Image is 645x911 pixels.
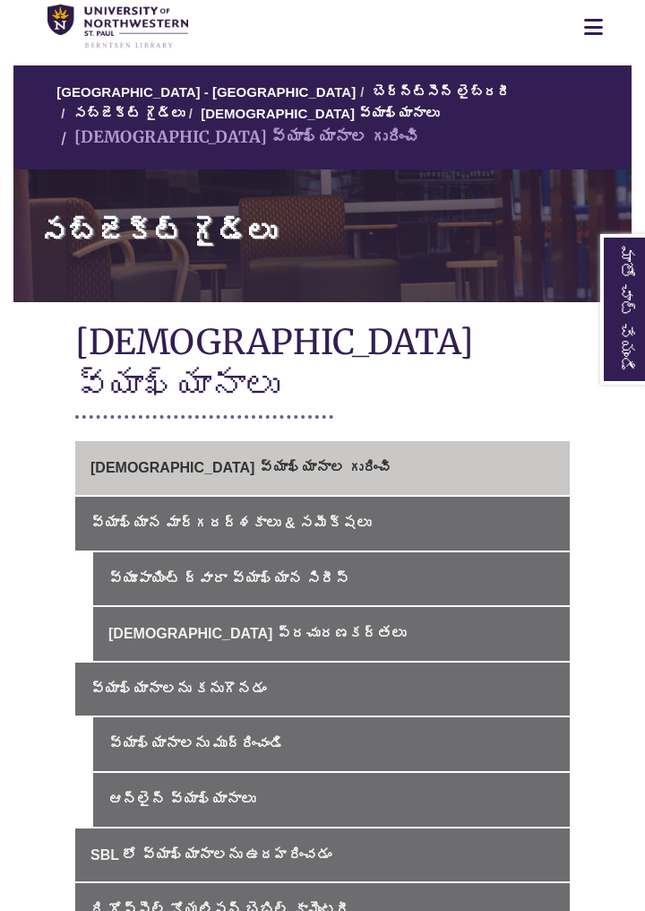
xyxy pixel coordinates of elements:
[75,441,570,495] a: [DEMOGRAPHIC_DATA] వ్యాఖ్యానాల గురించి
[75,829,570,882] a: SBL లో వ్యాఖ్యానాలను ఉదహరించడం
[93,773,570,827] a: ఆన్‌లైన్ వ్యాఖ్యానాలు
[93,607,570,661] a: [DEMOGRAPHIC_DATA] ప్రచురణకర్తలు
[201,106,439,121] a: [DEMOGRAPHIC_DATA] వ్యాఖ్యానాలు
[108,571,349,586] font: వ్యూపాయింట్ ద్వారా వ్యాఖ్యాన సిరీస్
[13,169,632,302] a: సబ్జెక్ట్ గైడ్‌లు
[93,552,570,606] a: వ్యూపాయింట్ ద్వారా వ్యాఖ్యాన సిరీస్
[56,84,356,100] a: [GEOGRAPHIC_DATA] - [GEOGRAPHIC_DATA]
[90,516,371,531] font: వ్యాఖ్యాన మార్గదర్శకాలు & సమీక్షలు
[73,106,185,121] a: సబ్జెక్ట్ గైడ్‌లు
[39,214,276,250] font: సబ్జెక్ట్ గైడ్‌లు
[93,717,570,771] a: వ్యాఖ్యానాలను ముద్రించండి
[90,681,266,697] font: వ్యాఖ్యానాలను కనుగొనడం
[74,126,419,147] font: [DEMOGRAPHIC_DATA] వ్యాఖ్యానాల గురించి
[75,663,570,716] a: వ్యాఖ్యానాలను కనుగొనడం
[90,460,391,475] font: [DEMOGRAPHIC_DATA] వ్యాఖ్యానాల గురించి
[108,792,255,807] font: ఆన్‌లైన్ వ్యాఖ్యానాలు
[616,245,635,374] font: మాతో చాట్ చేయండి
[373,84,511,100] a: బెర్న్ట్సెన్ లైబ్రరీ
[108,736,284,751] font: వ్యాఖ్యానాలను ముద్రించండి
[75,320,474,406] font: [DEMOGRAPHIC_DATA] వ్యాఖ్యానాలు
[90,847,331,863] font: SBL లో వ్యాఖ్యానాలను ఉదహరించడం
[75,497,570,551] a: వ్యాఖ్యాన మార్గదర్శకాలు & సమీక్షలు
[108,626,406,641] font: [DEMOGRAPHIC_DATA] ప్రచురణకర్తలు
[47,4,188,49] img: UNWSP లైబ్రరీ లోగో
